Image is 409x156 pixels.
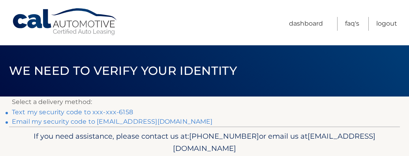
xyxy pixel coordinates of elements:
a: Text my security code to xxx-xxx-6158 [12,108,133,116]
p: If you need assistance, please contact us at: or email us at [21,130,388,155]
a: Dashboard [289,17,323,31]
a: FAQ's [345,17,359,31]
p: Select a delivery method: [12,97,397,108]
a: Cal Automotive [12,8,118,36]
span: [PHONE_NUMBER] [189,132,259,141]
span: We need to verify your identity [9,63,237,78]
a: Logout [376,17,397,31]
a: Email my security code to [EMAIL_ADDRESS][DOMAIN_NAME] [12,118,213,125]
